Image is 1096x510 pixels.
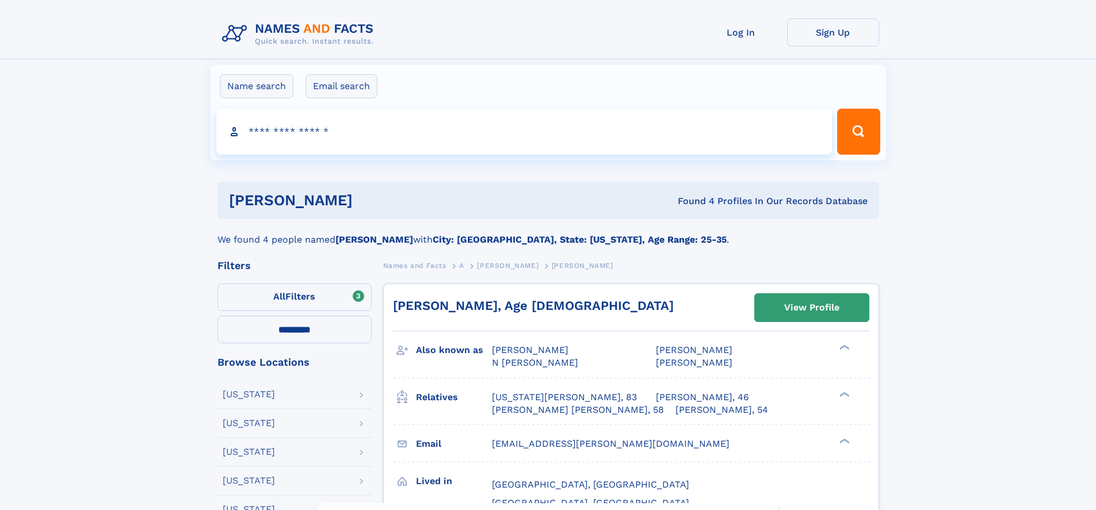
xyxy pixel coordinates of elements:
[433,234,727,245] b: City: [GEOGRAPHIC_DATA], State: [US_STATE], Age Range: 25-35
[217,219,879,247] div: We found 4 people named with .
[416,471,492,491] h3: Lived in
[223,476,275,485] div: [US_STATE]
[492,391,637,404] a: [US_STATE][PERSON_NAME], 83
[755,294,869,321] a: View Profile
[492,404,664,416] a: [PERSON_NAME] [PERSON_NAME], 58
[217,260,372,271] div: Filters
[837,109,880,155] button: Search Button
[656,344,732,355] span: [PERSON_NAME]
[305,74,377,98] label: Email search
[393,298,674,313] a: [PERSON_NAME], Age [DEMOGRAPHIC_DATA]
[217,357,372,367] div: Browse Locations
[459,262,464,270] span: A
[459,258,464,273] a: A
[787,18,879,47] a: Sign Up
[216,109,832,155] input: search input
[335,234,413,245] b: [PERSON_NAME]
[492,357,578,368] span: N [PERSON_NAME]
[492,497,689,508] span: [GEOGRAPHIC_DATA], [GEOGRAPHIC_DATA]
[675,404,768,416] a: [PERSON_NAME], 54
[220,74,293,98] label: Name search
[477,262,539,270] span: [PERSON_NAME]
[492,479,689,490] span: [GEOGRAPHIC_DATA], [GEOGRAPHIC_DATA]
[837,344,850,351] div: ❯
[515,195,868,208] div: Found 4 Profiles In Our Records Database
[656,357,732,368] span: [PERSON_NAME]
[837,390,850,398] div: ❯
[492,438,730,449] span: [EMAIL_ADDRESS][PERSON_NAME][DOMAIN_NAME]
[784,294,839,321] div: View Profile
[229,193,515,208] h1: [PERSON_NAME]
[223,447,275,457] div: [US_STATE]
[656,391,749,404] a: [PERSON_NAME], 46
[837,437,850,444] div: ❯
[217,18,383,49] img: Logo Names and Facts
[552,262,613,270] span: [PERSON_NAME]
[223,390,275,399] div: [US_STATE]
[383,258,446,273] a: Names and Facts
[223,419,275,428] div: [US_STATE]
[273,291,285,302] span: All
[217,283,372,311] label: Filters
[492,344,568,355] span: [PERSON_NAME]
[416,388,492,407] h3: Relatives
[477,258,539,273] a: [PERSON_NAME]
[416,434,492,454] h3: Email
[695,18,787,47] a: Log In
[416,340,492,360] h3: Also known as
